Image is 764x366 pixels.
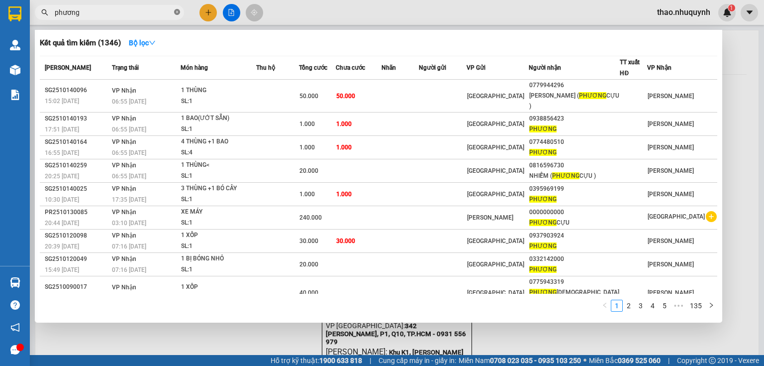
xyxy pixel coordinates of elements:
span: PHƯƠNG [529,219,557,226]
div: 0000000000 [529,207,619,218]
li: 1 [611,300,623,312]
span: [PERSON_NAME] [648,167,694,174]
div: SG2510140193 [45,114,109,124]
span: ••• [670,300,686,312]
span: PHƯƠNG [529,243,557,249]
span: [GEOGRAPHIC_DATA] [648,213,705,220]
li: Next Page [705,300,717,312]
span: Chưa cước [336,64,365,71]
span: VP Nhận [112,209,136,216]
span: 17:51 [DATE] [45,126,79,133]
strong: Bộ lọc [129,39,156,47]
img: warehouse-icon [10,277,20,288]
a: 2 [623,300,634,311]
span: [PERSON_NAME] [648,261,694,268]
span: [PERSON_NAME] [467,214,513,221]
span: [PERSON_NAME] [648,93,694,100]
img: warehouse-icon [10,40,20,50]
span: 1.000 [299,144,315,151]
span: 07:16 [DATE] [112,266,146,273]
span: 15:02 [DATE] [45,98,79,105]
div: 1 XỐP [181,282,256,293]
span: Người gửi [419,64,446,71]
div: SL: 1 [181,241,256,252]
input: Tìm tên, số ĐT hoặc mã đơn [55,7,172,18]
span: Tổng cước [299,64,327,71]
button: right [705,300,717,312]
span: [GEOGRAPHIC_DATA] [467,121,524,127]
span: 15:49 [DATE] [45,266,79,273]
span: [GEOGRAPHIC_DATA] [467,93,524,100]
span: VP Nhận [647,64,671,71]
a: 3 [635,300,646,311]
span: close-circle [174,8,180,17]
span: 50.000 [299,93,318,100]
span: down [149,39,156,46]
span: 1.000 [299,121,315,127]
div: 4 THÙNG +1 BAO [181,136,256,147]
div: SG2510140025 [45,184,109,194]
div: CỰU [529,218,619,228]
a: 5 [659,300,670,311]
div: 1 XỐP [181,230,256,241]
span: question-circle [10,300,20,310]
span: [PERSON_NAME] [648,121,694,127]
div: SL: 1 [181,264,256,275]
li: Previous Page [599,300,611,312]
div: SL: 4 [181,147,256,158]
div: 0937903924 [529,231,619,241]
span: 1.000 [336,121,352,127]
span: 16:55 [DATE] [45,149,79,156]
div: 0816596730 [529,160,619,171]
div: SL: 1 [181,124,256,135]
a: 4 [647,300,658,311]
span: PHƯƠNG [529,196,557,203]
li: 4 [647,300,659,312]
span: 06:55 [DATE] [112,98,146,105]
span: 240.000 [299,214,322,221]
span: [GEOGRAPHIC_DATA] [467,289,524,296]
img: solution-icon [10,90,20,100]
span: 1.000 [299,191,315,198]
span: VP Nhận [112,284,136,291]
span: 06:55 [DATE] [112,126,146,133]
span: PHƯƠNG [579,92,606,99]
div: SL: 1 [181,218,256,229]
div: [DEMOGRAPHIC_DATA] ( AN XUÂN ) [529,287,619,308]
div: SL: 1 [181,194,256,205]
div: SG2510090017 [45,282,109,292]
a: 1 [611,300,622,311]
span: plus-circle [706,211,717,222]
div: SL: 1 [181,171,256,182]
li: 5 [659,300,670,312]
span: message [10,345,20,355]
span: 20:25 [DATE] [45,173,79,180]
span: [PERSON_NAME] [45,64,91,71]
span: Thu hộ [256,64,275,71]
div: SG2510140096 [45,85,109,96]
span: [PERSON_NAME] [648,191,694,198]
div: 1 BỊ BÓNG NHỎ [181,253,256,264]
div: 0395969199 [529,184,619,194]
button: left [599,300,611,312]
span: left [602,302,608,308]
span: [PERSON_NAME] [648,238,694,244]
li: 2 [623,300,635,312]
div: NHIỄM ( CỰU ) [529,171,619,181]
span: notification [10,323,20,332]
div: 3 THÙNG +1 BÓ CÂY [181,183,256,194]
div: XE MÁY [181,207,256,218]
span: VP Nhận [112,138,136,145]
img: logo-vxr [8,6,21,21]
span: 03:10 [DATE] [112,220,146,227]
span: [GEOGRAPHIC_DATA] [467,144,524,151]
span: 1.000 [336,144,352,151]
img: warehouse-icon [10,65,20,75]
li: 135 [686,300,705,312]
span: VP Nhận [112,162,136,169]
div: [PERSON_NAME] ( CỰU ) [529,91,619,112]
span: 10:30 [DATE] [45,196,79,203]
div: 0775943319 [529,277,619,287]
div: 1 THÙNG< [181,160,256,171]
span: [GEOGRAPHIC_DATA] [467,167,524,174]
